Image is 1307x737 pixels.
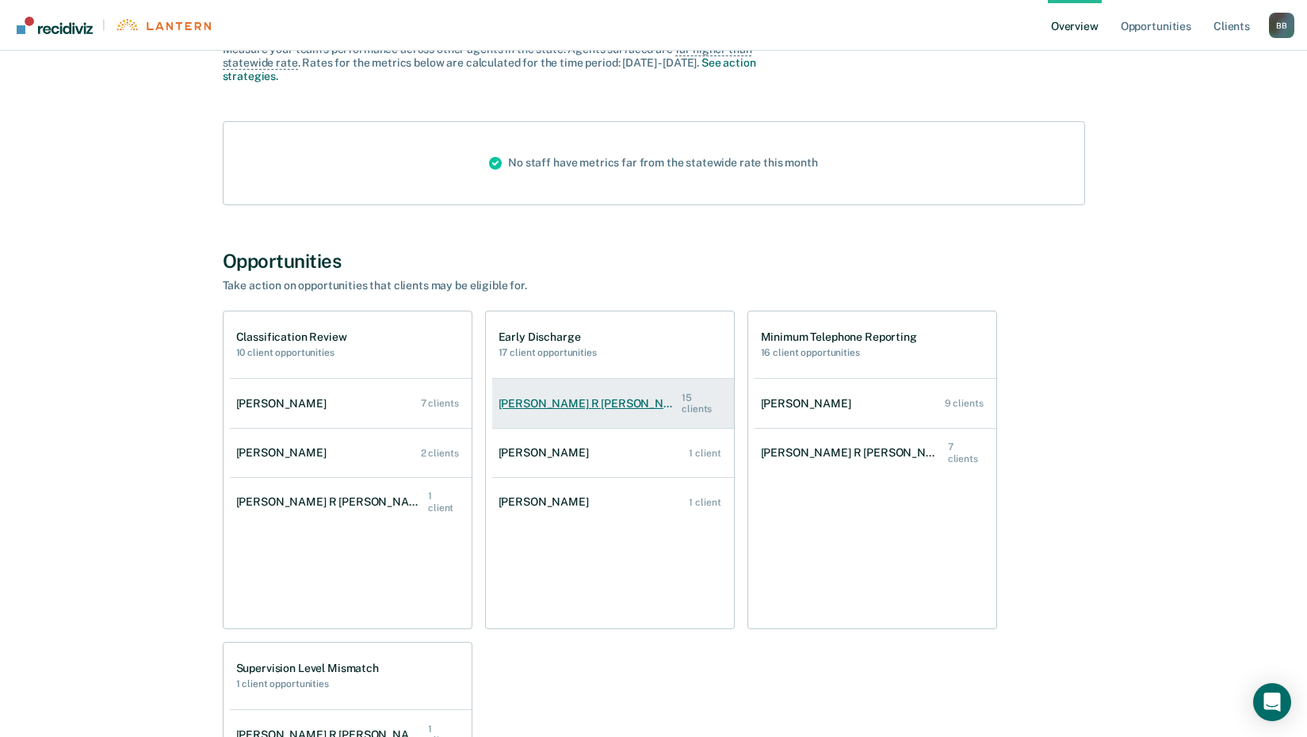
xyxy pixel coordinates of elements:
[428,491,459,514] div: 1 client
[236,347,347,358] h2: 10 client opportunities
[476,122,831,204] div: No staff have metrics far from the statewide rate this month
[499,397,682,411] div: [PERSON_NAME] R [PERSON_NAME]
[230,475,472,529] a: [PERSON_NAME] R [PERSON_NAME] 1 client
[948,441,984,464] div: 7 clients
[761,397,858,411] div: [PERSON_NAME]
[115,19,211,31] img: Lantern
[492,376,734,431] a: [PERSON_NAME] R [PERSON_NAME] 15 clients
[223,250,1085,273] div: Opportunities
[230,381,472,426] a: [PERSON_NAME] 7 clients
[421,448,459,459] div: 2 clients
[93,18,115,32] span: |
[236,446,333,460] div: [PERSON_NAME]
[499,347,597,358] h2: 17 client opportunities
[236,662,379,675] h1: Supervision Level Mismatch
[236,397,333,411] div: [PERSON_NAME]
[689,497,720,508] div: 1 client
[223,43,752,70] span: far higher than statewide rate
[236,678,379,689] h2: 1 client opportunities
[230,430,472,475] a: [PERSON_NAME] 2 clients
[499,495,595,509] div: [PERSON_NAME]
[223,56,756,82] a: See action strategies.
[236,495,429,509] div: [PERSON_NAME] R [PERSON_NAME]
[499,330,597,344] h1: Early Discharge
[682,392,720,415] div: 15 clients
[1253,683,1291,721] div: Open Intercom Messenger
[499,446,595,460] div: [PERSON_NAME]
[223,279,778,292] div: Take action on opportunities that clients may be eligible for.
[761,347,917,358] h2: 16 client opportunities
[17,17,93,34] img: Recidiviz
[689,448,720,459] div: 1 client
[761,330,917,344] h1: Minimum Telephone Reporting
[761,446,948,460] div: [PERSON_NAME] R [PERSON_NAME]
[755,426,996,480] a: [PERSON_NAME] R [PERSON_NAME] 7 clients
[492,430,734,475] a: [PERSON_NAME] 1 client
[1269,13,1294,38] div: B B
[236,330,347,344] h1: Classification Review
[421,398,459,409] div: 7 clients
[223,43,778,82] div: Measure your team’s performance across other agent s in the state. Agent s surfaced are . Rates f...
[755,381,996,426] a: [PERSON_NAME] 9 clients
[945,398,984,409] div: 9 clients
[492,479,734,525] a: [PERSON_NAME] 1 client
[1269,13,1294,38] button: Profile dropdown button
